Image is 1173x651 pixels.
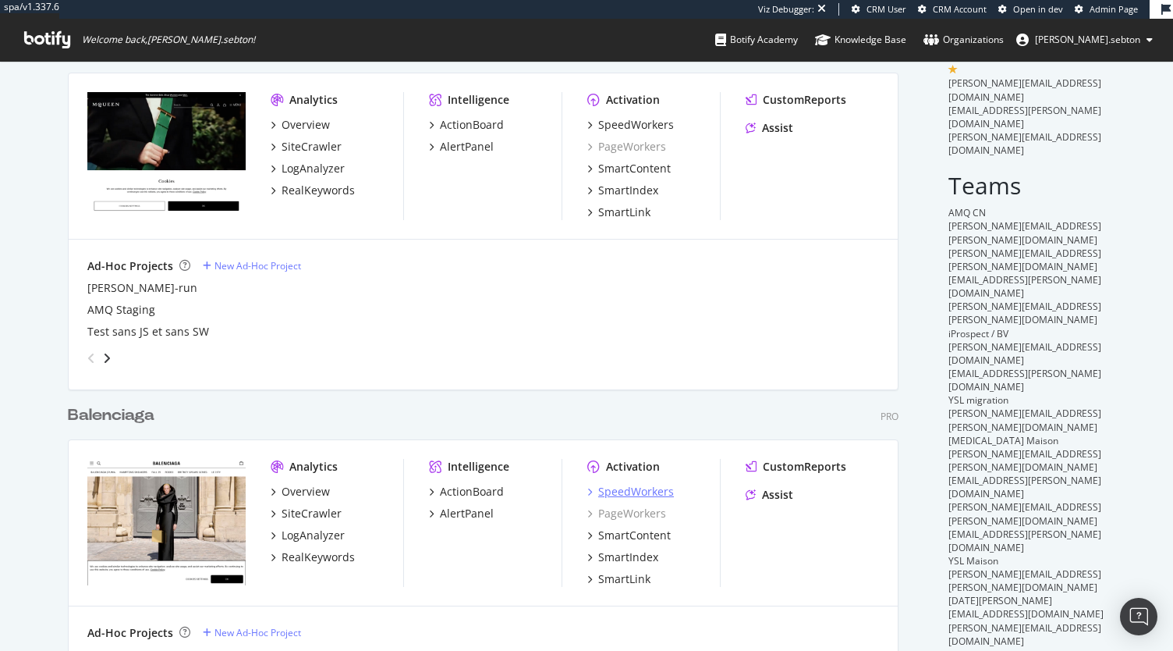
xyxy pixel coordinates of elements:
a: New Ad-Hoc Project [203,259,301,272]
a: AlertPanel [429,139,494,155]
div: Knowledge Base [815,32,906,48]
a: Organizations [923,19,1004,61]
div: SmartLink [598,571,650,587]
span: [EMAIL_ADDRESS][PERSON_NAME][DOMAIN_NAME] [948,273,1101,300]
div: Ad-Hoc Projects [87,258,173,274]
a: Test sans JS et sans SW [87,324,209,340]
a: New Ad-Hoc Project [203,626,301,639]
span: [EMAIL_ADDRESS][PERSON_NAME][DOMAIN_NAME] [948,474,1101,500]
a: PageWorkers [587,139,666,155]
a: LogAnalyzer [271,528,345,543]
div: SmartLink [598,205,650,220]
a: CustomReports [746,459,846,475]
a: Open in dev [998,3,1063,16]
div: Analytics [289,92,338,108]
div: AlertPanel [440,139,494,155]
div: LogAnalyzer [282,528,345,543]
span: [PERSON_NAME][EMAIL_ADDRESS][DOMAIN_NAME] [948,621,1101,648]
div: YSL migration [948,393,1105,407]
a: CustomReports [746,92,846,108]
img: www.balenciaga.com [87,459,246,585]
div: ActionBoard [440,484,504,500]
div: Botify Academy [715,32,798,48]
div: SmartContent [598,528,671,543]
div: Assist [762,120,793,136]
a: ActionBoard [429,484,504,500]
a: AMQ Staging [87,302,155,318]
div: Intelligence [448,92,509,108]
a: LogAnalyzer [271,161,345,176]
a: Knowledge Base [815,19,906,61]
span: [EMAIL_ADDRESS][PERSON_NAME][DOMAIN_NAME] [948,367,1101,393]
div: Assist [762,487,793,503]
a: SmartContent [587,161,671,176]
div: Analytics [289,459,338,475]
div: SiteCrawler [282,506,342,521]
div: YSL Maison [948,554,1105,567]
div: SpeedWorkers [598,117,674,133]
span: [PERSON_NAME][EMAIL_ADDRESS][DOMAIN_NAME] [948,340,1101,367]
a: Admin Page [1075,3,1138,16]
a: SmartIndex [587,183,658,198]
div: Overview [282,484,330,500]
div: Viz Debugger: [758,3,814,16]
div: SmartContent [598,161,671,176]
a: Botify Academy [715,19,798,61]
a: SpeedWorkers [587,117,674,133]
a: Overview [271,484,330,500]
div: Intelligence [448,459,509,475]
div: ActionBoard [440,117,504,133]
div: Ad-Hoc Projects [87,625,173,641]
span: [PERSON_NAME][EMAIL_ADDRESS][PERSON_NAME][DOMAIN_NAME] [948,567,1101,594]
span: [PERSON_NAME][EMAIL_ADDRESS][PERSON_NAME][DOMAIN_NAME] [948,447,1101,474]
div: New Ad-Hoc Project [214,626,301,639]
div: Activation [606,92,660,108]
div: SiteCrawler [282,139,342,155]
a: [PERSON_NAME]-run [87,280,197,296]
div: RealKeywords [282,183,355,198]
span: [DATE][PERSON_NAME][EMAIL_ADDRESS][DOMAIN_NAME] [948,594,1104,621]
a: SiteCrawler [271,139,342,155]
span: [EMAIL_ADDRESS][PERSON_NAME][DOMAIN_NAME] [948,104,1101,130]
span: Open in dev [1013,3,1063,15]
a: Assist [746,487,793,503]
div: Overview [282,117,330,133]
div: angle-right [101,350,112,366]
div: CustomReports [763,92,846,108]
div: Organizations [923,32,1004,48]
a: Balenciaga [68,404,161,427]
span: CRM User [866,3,906,15]
button: [PERSON_NAME].sebton [1004,27,1165,52]
span: anne.sebton [1035,33,1140,46]
span: [PERSON_NAME][EMAIL_ADDRESS][PERSON_NAME][DOMAIN_NAME] [948,300,1101,326]
a: SpeedWorkers [587,484,674,500]
div: RealKeywords [282,550,355,565]
span: [PERSON_NAME][EMAIL_ADDRESS][PERSON_NAME][DOMAIN_NAME] [948,247,1101,273]
a: AlertPanel [429,506,494,521]
a: Overview [271,117,330,133]
span: [EMAIL_ADDRESS][PERSON_NAME][DOMAIN_NAME] [948,528,1101,554]
div: Pro [881,410,898,423]
a: SiteCrawler [271,506,342,521]
div: New Ad-Hoc Project [214,259,301,272]
div: Balenciaga [68,404,154,427]
span: [PERSON_NAME][EMAIL_ADDRESS][DOMAIN_NAME] [948,76,1101,103]
span: [PERSON_NAME][EMAIL_ADDRESS][PERSON_NAME][DOMAIN_NAME] [948,500,1101,527]
div: angle-left [81,346,101,371]
div: AlertPanel [440,506,494,521]
img: www.alexandermcqueen.com [87,92,246,219]
a: PageWorkers [587,506,666,521]
a: SmartLink [587,571,650,587]
a: CRM Account [918,3,987,16]
div: Open Intercom Messenger [1120,598,1157,635]
span: [PERSON_NAME][EMAIL_ADDRESS][DOMAIN_NAME] [948,130,1101,157]
div: Activation [606,459,660,475]
a: CRM User [852,3,906,16]
a: SmartContent [587,528,671,543]
span: Admin Page [1090,3,1138,15]
a: SmartIndex [587,550,658,565]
